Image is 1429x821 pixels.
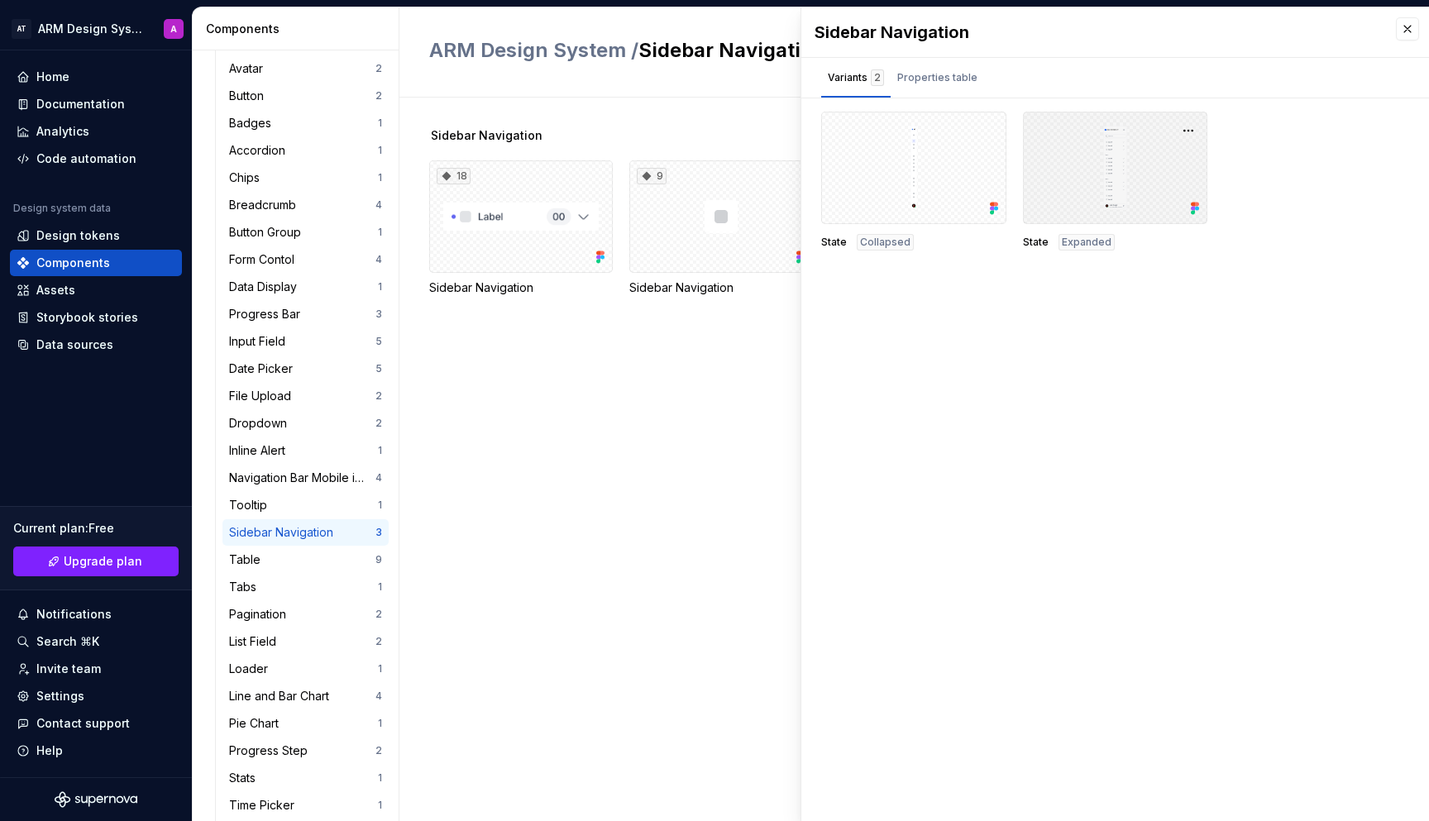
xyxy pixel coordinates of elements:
button: Contact support [10,710,182,737]
a: Accordion1 [222,137,389,164]
span: Upgrade plan [64,553,142,570]
div: Invite team [36,661,101,677]
div: Pagination [229,606,293,623]
h2: Sidebar Navigation [429,37,936,64]
div: 5 [375,362,382,375]
div: 2 [375,62,382,75]
div: 2 [375,744,382,757]
div: AT [12,19,31,39]
div: ARM Design System [38,21,144,37]
a: Storybook stories [10,304,182,331]
div: Tabs [229,579,263,595]
div: Tooltip [229,497,274,513]
button: Search ⌘K [10,628,182,655]
a: Dropdown2 [222,410,389,437]
div: Properties table [897,69,977,86]
div: 3 [375,308,382,321]
a: List Field2 [222,628,389,655]
div: Sidebar Navigation [229,524,340,541]
a: Navigation Bar Mobile iOS & Android4 [222,465,389,491]
a: Table9 [222,547,389,573]
div: 18 [437,168,471,184]
a: Invite team [10,656,182,682]
div: 1 [378,226,382,239]
div: Accordion [229,142,292,159]
div: 9Sidebar Navigation [629,160,813,296]
div: 1 [378,799,382,812]
div: Notifications [36,606,112,623]
button: Help [10,737,182,764]
div: 4 [375,253,382,266]
div: Sidebar Navigation [429,279,613,296]
div: 3 [375,526,382,539]
a: Tooltip1 [222,492,389,518]
div: Sidebar Navigation [629,279,813,296]
div: Table [229,551,267,568]
a: Pie Chart1 [222,710,389,737]
div: Design tokens [36,227,120,244]
div: 1 [378,280,382,294]
a: Date Picker5 [222,356,389,382]
div: Breadcrumb [229,197,303,213]
div: 5 [375,335,382,348]
button: Upgrade plan [13,547,179,576]
div: Help [36,742,63,759]
div: 2 [375,635,382,648]
a: Analytics [10,118,182,145]
a: Badges1 [222,110,389,136]
div: 1 [378,171,382,184]
button: Notifications [10,601,182,628]
a: Time Picker1 [222,792,389,819]
div: Button [229,88,270,104]
div: Form Contol [229,251,301,268]
div: File Upload [229,388,298,404]
a: Line and Bar Chart4 [222,683,389,709]
div: 4 [375,198,382,212]
div: Settings [36,688,84,704]
div: 9 [637,168,667,184]
a: Form Contol4 [222,246,389,273]
div: Dropdown [229,415,294,432]
div: 2 [375,89,382,103]
div: Home [36,69,69,85]
div: 1 [378,771,382,785]
div: Progress Step [229,742,314,759]
div: 4 [375,690,382,703]
div: Contact support [36,715,130,732]
div: 1 [378,117,382,130]
a: Assets [10,277,182,303]
a: Home [10,64,182,90]
a: Settings [10,683,182,709]
svg: Supernova Logo [55,791,137,808]
div: Badges [229,115,278,131]
div: Data Display [229,279,303,295]
a: Progress Bar3 [222,301,389,327]
div: Documentation [36,96,125,112]
div: Current plan : Free [13,520,179,537]
a: Button2 [222,83,389,109]
a: Input Field5 [222,328,389,355]
div: Progress Bar [229,306,307,322]
a: Progress Step2 [222,737,389,764]
span: Collapsed [860,236,910,249]
div: 2 [375,608,382,621]
div: Components [206,21,392,37]
div: 2 [375,389,382,403]
a: Pagination2 [222,601,389,628]
div: Pie Chart [229,715,285,732]
a: Components [10,250,182,276]
a: Loader1 [222,656,389,682]
div: Design system data [13,202,111,215]
a: Breadcrumb4 [222,192,389,218]
div: Data sources [36,337,113,353]
div: 1 [378,444,382,457]
div: 2 [375,417,382,430]
div: 4 [375,471,382,484]
div: Components [36,255,110,271]
div: Search ⌘K [36,633,99,650]
div: 18Sidebar Navigation [429,160,613,296]
div: Avatar [229,60,270,77]
div: Loader [229,661,275,677]
div: Inline Alert [229,442,292,459]
a: Inline Alert1 [222,437,389,464]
